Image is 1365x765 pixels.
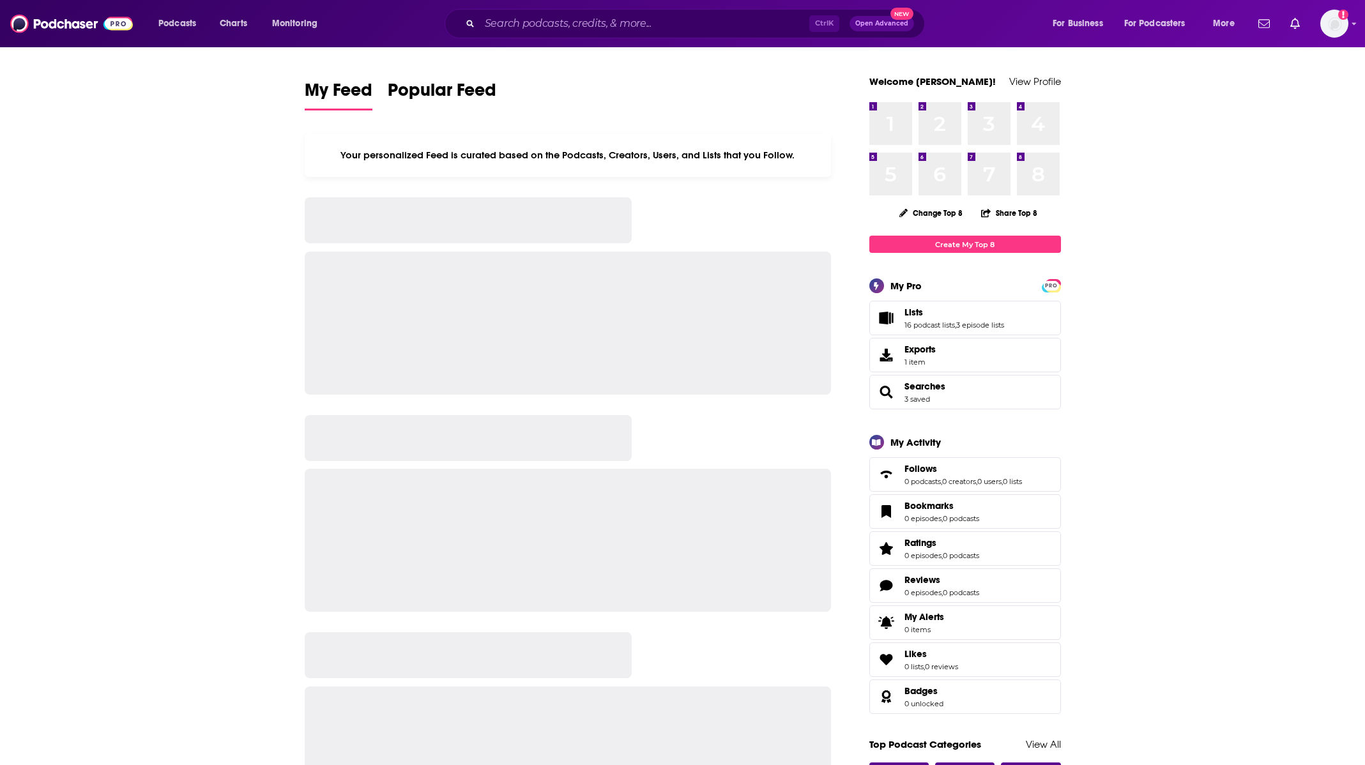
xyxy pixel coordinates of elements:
[904,625,944,634] span: 0 items
[977,477,1002,486] a: 0 users
[305,133,832,177] div: Your personalized Feed is curated based on the Podcasts, Creators, Users, and Lists that you Follow.
[1009,75,1061,87] a: View Profile
[869,301,1061,335] span: Lists
[263,13,334,34] button: open menu
[874,688,899,706] a: Badges
[1044,280,1059,290] a: PRO
[1026,738,1061,750] a: View All
[1044,13,1119,34] button: open menu
[904,307,923,318] span: Lists
[874,346,899,364] span: Exports
[892,205,971,221] button: Change Top 8
[1044,281,1059,291] span: PRO
[976,477,977,486] span: ,
[869,679,1061,714] span: Badges
[874,651,899,669] a: Likes
[869,338,1061,372] a: Exports
[874,503,899,520] a: Bookmarks
[850,16,914,31] button: Open AdvancedNew
[869,236,1061,253] a: Create My Top 8
[457,9,937,38] div: Search podcasts, credits, & more...
[943,514,979,523] a: 0 podcasts
[904,611,944,623] span: My Alerts
[305,79,372,109] span: My Feed
[904,381,945,392] a: Searches
[874,383,899,401] a: Searches
[890,280,922,292] div: My Pro
[941,477,942,486] span: ,
[904,321,955,329] a: 16 podcast lists
[1320,10,1348,38] span: Logged in as ZoeJethani
[904,537,936,549] span: Ratings
[904,699,943,708] a: 0 unlocked
[305,79,372,110] a: My Feed
[869,738,981,750] a: Top Podcast Categories
[855,20,908,27] span: Open Advanced
[220,15,247,33] span: Charts
[904,662,924,671] a: 0 lists
[1320,10,1348,38] img: User Profile
[904,685,938,697] span: Badges
[904,307,1004,318] a: Lists
[869,568,1061,603] span: Reviews
[904,574,979,586] a: Reviews
[874,614,899,632] span: My Alerts
[904,358,936,367] span: 1 item
[980,201,1038,225] button: Share Top 8
[1213,15,1235,33] span: More
[955,321,956,329] span: ,
[904,344,936,355] span: Exports
[925,662,958,671] a: 0 reviews
[1285,13,1305,34] a: Show notifications dropdown
[904,514,942,523] a: 0 episodes
[388,79,496,109] span: Popular Feed
[1116,13,1204,34] button: open menu
[890,436,941,448] div: My Activity
[904,685,943,697] a: Badges
[869,457,1061,492] span: Follows
[869,75,996,87] a: Welcome [PERSON_NAME]!
[272,15,317,33] span: Monitoring
[874,466,899,483] a: Follows
[149,13,213,34] button: open menu
[869,642,1061,677] span: Likes
[904,648,958,660] a: Likes
[1204,13,1251,34] button: open menu
[10,11,133,36] img: Podchaser - Follow, Share and Rate Podcasts
[1053,15,1103,33] span: For Business
[956,321,1004,329] a: 3 episode lists
[904,551,942,560] a: 0 episodes
[904,500,979,511] a: Bookmarks
[904,477,941,486] a: 0 podcasts
[904,463,937,474] span: Follows
[943,551,979,560] a: 0 podcasts
[890,8,913,20] span: New
[904,574,940,586] span: Reviews
[942,477,976,486] a: 0 creators
[942,588,943,597] span: ,
[1253,13,1275,34] a: Show notifications dropdown
[1338,10,1348,20] svg: Add a profile image
[809,15,839,32] span: Ctrl K
[874,309,899,327] a: Lists
[1320,10,1348,38] button: Show profile menu
[874,540,899,557] a: Ratings
[869,375,1061,409] span: Searches
[158,15,196,33] span: Podcasts
[874,577,899,595] a: Reviews
[211,13,255,34] a: Charts
[904,648,927,660] span: Likes
[1003,477,1022,486] a: 0 lists
[1002,477,1003,486] span: ,
[904,500,954,511] span: Bookmarks
[869,531,1061,566] span: Ratings
[869,494,1061,529] span: Bookmarks
[1124,15,1186,33] span: For Podcasters
[904,463,1022,474] a: Follows
[480,13,809,34] input: Search podcasts, credits, & more...
[924,662,925,671] span: ,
